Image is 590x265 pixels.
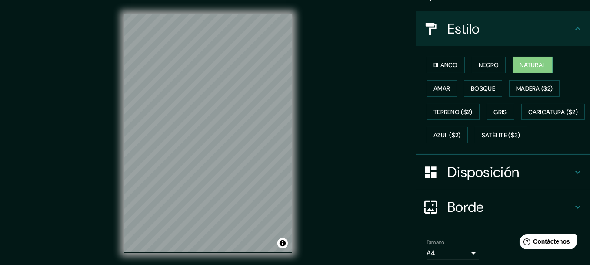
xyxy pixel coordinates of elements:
[513,57,553,73] button: Natural
[427,104,480,120] button: Terreno ($2)
[520,61,546,69] font: Natural
[482,132,520,139] font: Satélite ($3)
[433,108,473,116] font: Terreno ($2)
[487,104,514,120] button: Gris
[416,155,590,190] div: Disposición
[494,108,507,116] font: Gris
[447,198,484,216] font: Borde
[513,231,580,255] iframe: Lanzador de widgets de ayuda
[447,20,480,38] font: Estilo
[521,104,585,120] button: Caricatura ($2)
[509,80,560,97] button: Madera ($2)
[416,190,590,224] div: Borde
[433,61,458,69] font: Blanco
[528,108,578,116] font: Caricatura ($2)
[471,85,495,92] font: Bosque
[427,239,444,246] font: Tamaño
[433,132,461,139] font: Azul ($2)
[124,14,292,253] canvas: Mapa
[472,57,506,73] button: Negro
[416,11,590,46] div: Estilo
[427,57,465,73] button: Blanco
[427,80,457,97] button: Amar
[475,127,527,143] button: Satélite ($3)
[516,85,553,92] font: Madera ($2)
[427,248,435,258] font: A4
[464,80,502,97] button: Bosque
[427,246,479,260] div: A4
[447,163,519,181] font: Disposición
[479,61,499,69] font: Negro
[277,238,288,248] button: Activar o desactivar atribución
[427,127,468,143] button: Azul ($2)
[433,85,450,92] font: Amar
